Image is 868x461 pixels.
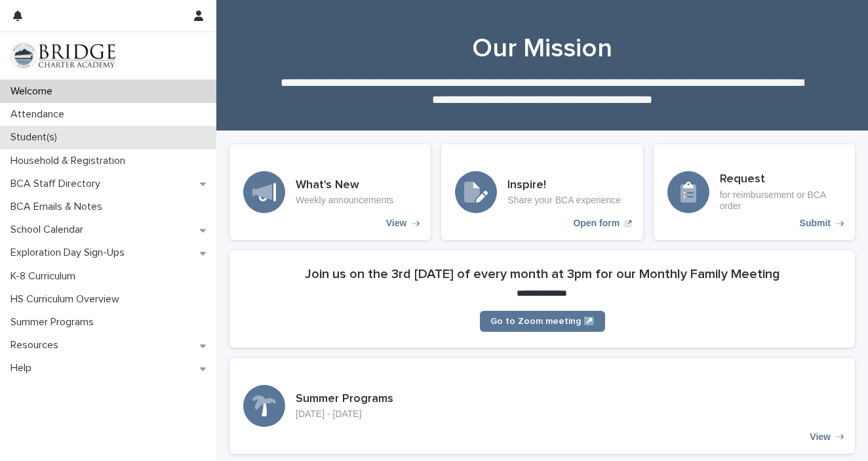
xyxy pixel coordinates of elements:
[229,358,855,454] a: View
[5,270,86,283] p: K-8 Curriculum
[5,247,135,259] p: Exploration Day Sign-Ups
[573,218,620,229] p: Open form
[5,178,111,190] p: BCA Staff Directory
[720,190,841,212] p: for reimbursement or BCA order
[296,409,393,420] p: [DATE] - [DATE]
[5,131,68,144] p: Student(s)
[810,431,831,443] p: View
[654,144,855,240] a: Submit
[507,195,621,206] p: Share your BCA experience
[386,218,407,229] p: View
[296,195,393,206] p: Weekly announcements
[296,392,393,407] h3: Summer Programs
[5,339,69,351] p: Resources
[5,85,63,98] p: Welcome
[5,316,104,329] p: Summer Programs
[441,144,642,240] a: Open form
[480,311,605,332] a: Go to Zoom meeting ↗️
[10,43,115,69] img: V1C1m3IdTEidaUdm9Hs0
[5,293,130,306] p: HS Curriculum Overview
[5,362,42,374] p: Help
[800,218,831,229] p: Submit
[229,144,431,240] a: View
[5,201,113,213] p: BCA Emails & Notes
[490,317,595,326] span: Go to Zoom meeting ↗️
[229,33,855,64] h1: Our Mission
[5,224,94,236] p: School Calendar
[5,108,75,121] p: Attendance
[305,266,780,282] h2: Join us on the 3rd [DATE] of every month at 3pm for our Monthly Family Meeting
[5,155,136,167] p: Household & Registration
[296,178,393,193] h3: What's New
[507,178,621,193] h3: Inspire!
[720,172,841,187] h3: Request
